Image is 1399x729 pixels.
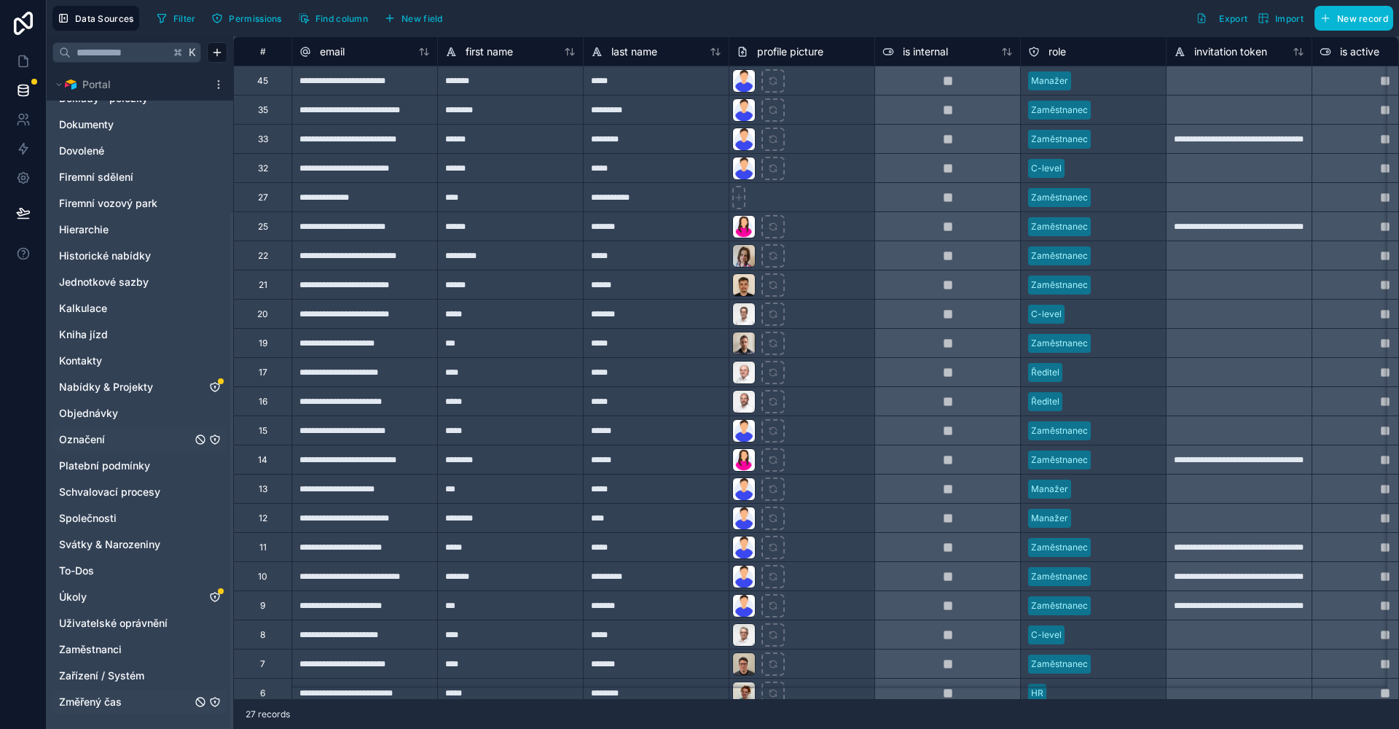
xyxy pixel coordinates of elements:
a: Historické nabídky [59,249,192,263]
span: Dokumenty [59,117,114,132]
span: Kontakty [59,354,102,368]
span: Import [1275,13,1304,24]
button: Permissions [206,7,286,29]
a: Uživatelské oprávnění [59,616,192,631]
span: Historické nabídky [59,249,151,263]
span: To-Dos [59,564,94,578]
a: Schvalovací procesy [59,485,192,499]
div: Zaměstnanci [52,638,227,661]
div: Platební podmínky [52,454,227,477]
a: New record [1309,6,1393,31]
div: Zaměstnanec [1031,599,1088,612]
span: Filter [173,13,196,24]
span: Find column [316,13,368,24]
div: Historické nabídky [52,244,227,268]
a: Změřený čas [59,695,192,709]
a: Zaměstnanci [59,642,192,657]
div: 14 [258,454,267,466]
span: Svátky & Narozeniny [59,537,160,552]
span: Objednávky [59,406,118,421]
div: 11 [259,542,267,553]
div: 32 [258,163,268,174]
span: last name [611,44,657,59]
button: Airtable LogoPortal [52,74,207,95]
span: Firemní vozový park [59,196,157,211]
span: Portal [82,77,111,92]
div: Zaměstnanec [1031,278,1088,292]
div: Zaměstnanec [1031,133,1088,146]
span: New field [401,13,443,24]
div: Svátky & Narozeniny [52,533,227,556]
div: Nabídky & Projekty [52,375,227,399]
a: Hierarchie [59,222,192,237]
span: email [320,44,345,59]
a: Firemní vozový park [59,196,192,211]
div: Zaměstnanec [1031,337,1088,350]
div: Kalkulace [52,297,227,320]
div: Zaměstnanec [1031,104,1088,117]
div: 6 [260,687,265,699]
div: Dokumenty [52,113,227,136]
span: is active [1340,44,1379,59]
div: Manažer [1031,512,1068,525]
div: Manažer [1031,74,1068,87]
div: Zaměstnanec [1031,424,1088,437]
div: # [245,46,281,57]
div: Ředitel [1031,366,1059,379]
div: Společnosti [52,507,227,530]
span: Uživatelské oprávnění [59,616,168,631]
div: C-level [1031,628,1062,642]
a: Objednávky [59,406,192,421]
span: Zařízení / Systém [59,668,144,683]
div: 45 [257,75,268,87]
div: Jednotkové sazby [52,270,227,294]
img: Airtable Logo [65,79,77,90]
div: Zaměstnanec [1031,249,1088,262]
span: is internal [903,44,948,59]
span: 27 records [246,709,290,720]
div: 20 [257,308,268,320]
span: Úkoly [59,590,87,604]
span: Zaměstnanci [59,642,122,657]
div: 15 [259,425,267,437]
div: 25 [258,221,268,233]
span: K [187,47,197,58]
a: Kalkulace [59,301,192,316]
a: Dokumenty [59,117,192,132]
span: profile picture [757,44,823,59]
div: Úkoly [52,585,227,609]
div: 13 [259,483,267,495]
div: Zařízení / Systém [52,664,227,687]
div: Označení [52,428,227,451]
button: Filter [151,7,201,29]
span: Nabídky & Projekty [59,380,153,394]
div: 33 [258,133,268,145]
a: Nabídky & Projekty [59,380,192,394]
div: Firemní vozový park [52,192,227,215]
button: Data Sources [52,6,139,31]
a: Svátky & Narozeniny [59,537,192,552]
div: 22 [258,250,268,262]
div: 9 [260,600,265,612]
div: 7 [260,658,265,670]
div: Dovolené [52,139,227,163]
button: New field [379,7,448,29]
div: C-level [1031,162,1062,175]
a: Zařízení / Systém [59,668,192,683]
div: 19 [259,338,267,349]
div: Zaměstnanec [1031,453,1088,467]
div: Ředitel [1031,395,1059,408]
div: Kniha jízd [52,323,227,346]
span: New record [1337,13,1388,24]
span: role [1049,44,1066,59]
div: HR [1031,687,1043,700]
span: first name [466,44,513,59]
a: Dovolené [59,144,192,158]
span: Společnosti [59,511,117,526]
div: Zaměstnanec [1031,541,1088,554]
div: 12 [259,512,267,524]
a: Kontakty [59,354,192,368]
span: invitation token [1194,44,1267,59]
span: Permissions [229,13,281,24]
div: Objednávky [52,402,227,425]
